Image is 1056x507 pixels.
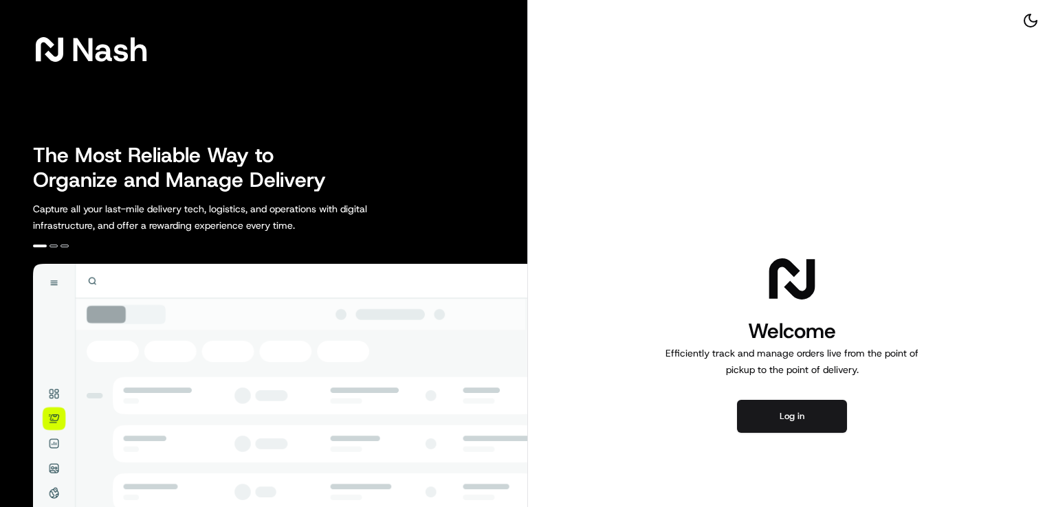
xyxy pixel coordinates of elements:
[737,400,847,433] button: Log in
[71,36,148,63] span: Nash
[660,317,924,345] h1: Welcome
[660,345,924,378] p: Efficiently track and manage orders live from the point of pickup to the point of delivery.
[33,143,341,192] h2: The Most Reliable Way to Organize and Manage Delivery
[33,201,429,234] p: Capture all your last-mile delivery tech, logistics, and operations with digital infrastructure, ...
